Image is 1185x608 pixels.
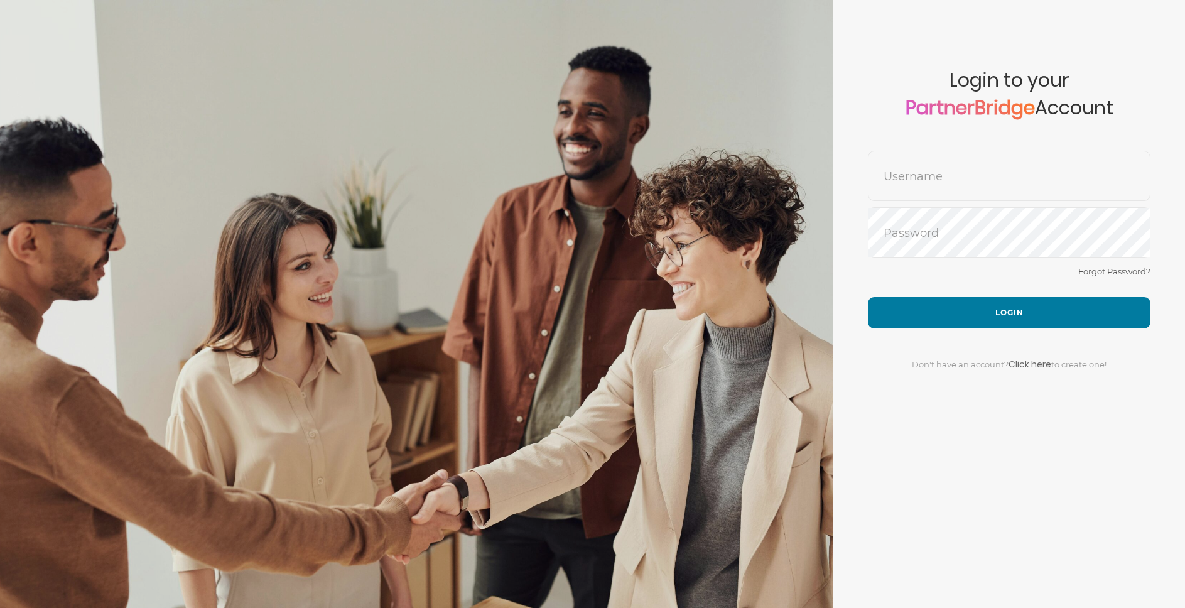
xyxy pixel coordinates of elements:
[1078,266,1150,276] a: Forgot Password?
[912,359,1107,369] span: Don't have an account? to create one!
[1009,358,1051,371] a: Click here
[868,69,1150,151] span: Login to your Account
[906,94,1035,121] a: PartnerBridge
[868,297,1150,328] button: Login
